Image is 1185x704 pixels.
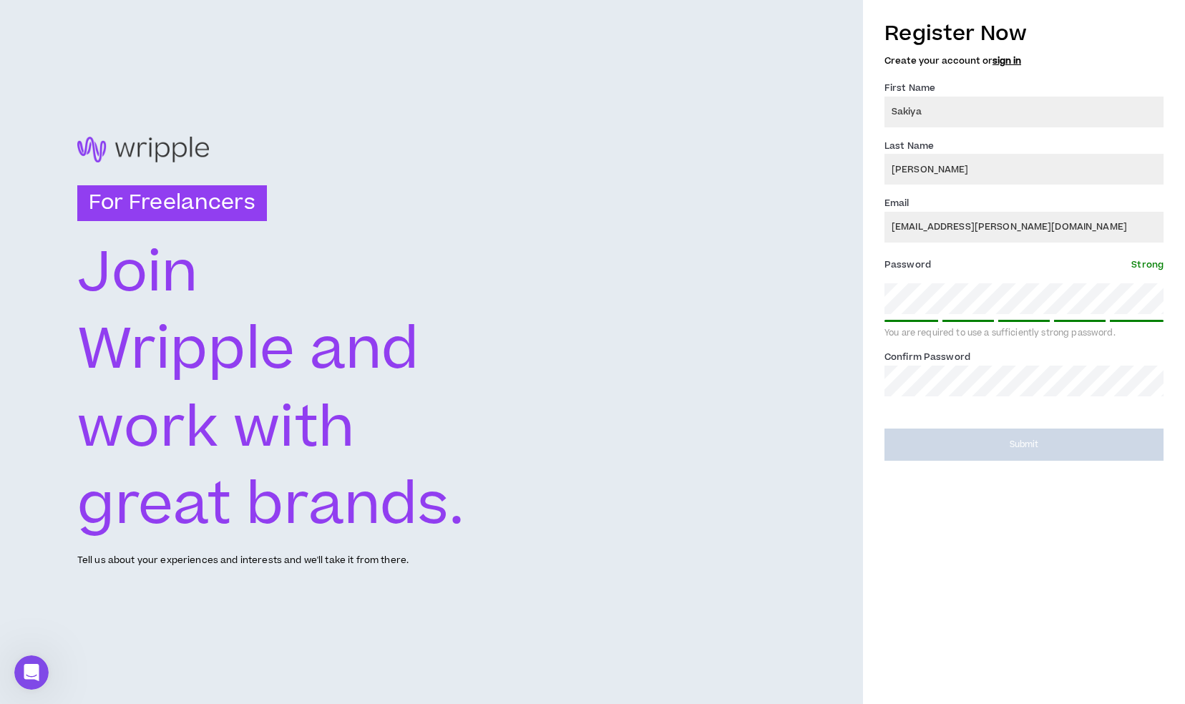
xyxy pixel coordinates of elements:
[884,135,934,157] label: Last Name
[14,655,49,690] iframe: Intercom live chat
[884,154,1164,185] input: Last name
[77,233,198,313] text: Join
[77,466,464,547] text: great brands.
[884,97,1164,127] input: First name
[77,185,267,221] h3: For Freelancers
[884,258,931,271] span: Password
[884,19,1164,49] h3: Register Now
[884,192,910,215] label: Email
[884,328,1164,339] div: You are required to use a sufficiently strong password.
[884,429,1164,461] button: Submit
[77,311,419,391] text: Wripple and
[1131,258,1164,271] span: Strong
[77,388,356,469] text: work with
[884,346,970,368] label: Confirm Password
[884,212,1164,243] input: Enter Email
[77,554,409,567] p: Tell us about your experiences and interests and we'll take it from there.
[884,77,935,99] label: First Name
[884,56,1164,66] h5: Create your account or
[993,54,1021,67] a: sign in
